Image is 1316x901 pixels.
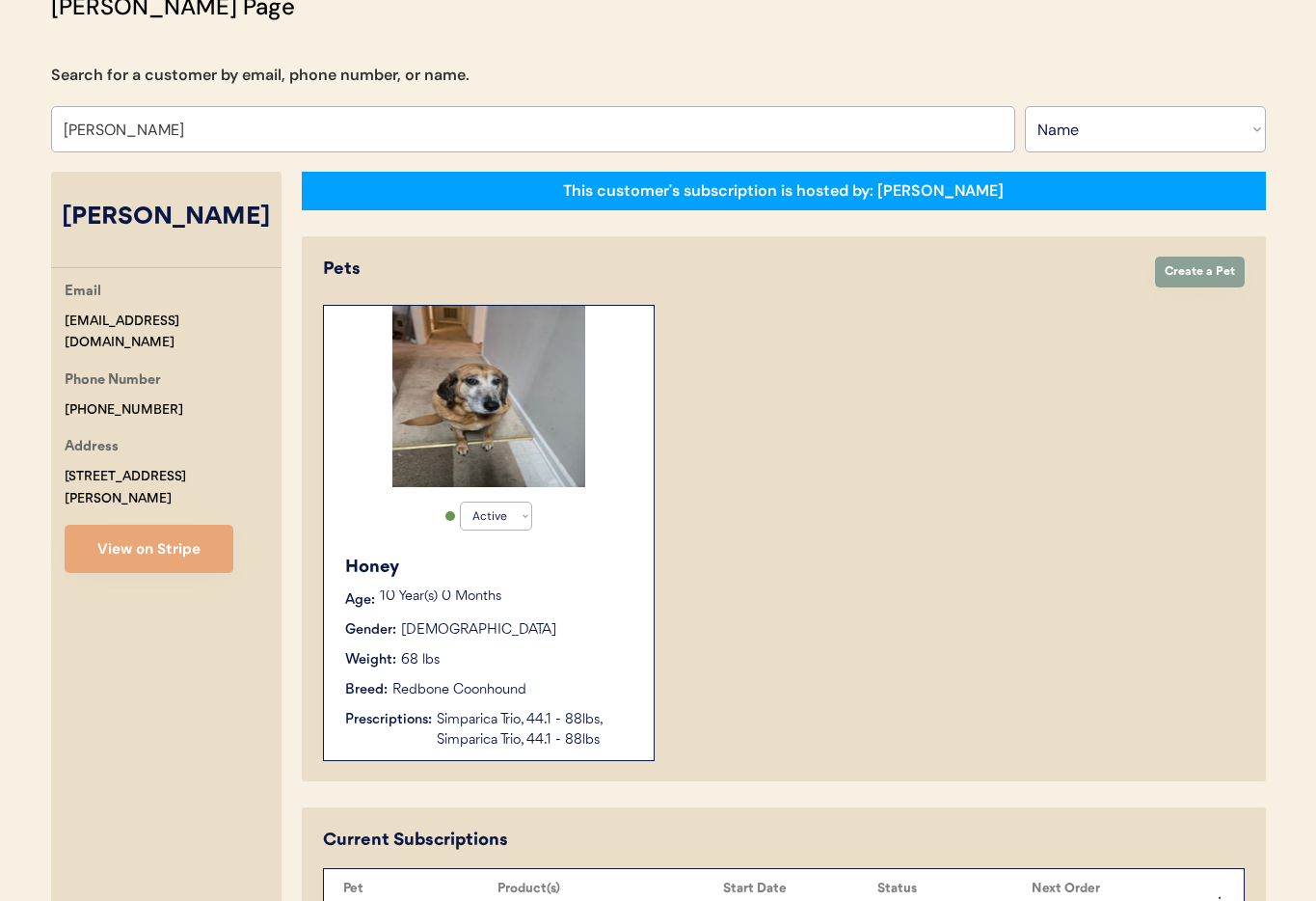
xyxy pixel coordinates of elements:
div: Start Date [723,881,868,896]
div: Age: [345,590,375,611]
button: View on Stripe [65,525,233,573]
div: [EMAIL_ADDRESS][DOMAIN_NAME] [65,311,282,355]
div: Next Order [1032,881,1176,896]
div: Phone Number [65,369,161,394]
div: Weight: [345,650,396,670]
div: Simparica Trio, 44.1 - 88lbs, Simparica Trio, 44.1 - 88lbs [437,710,634,751]
p: 10 Year(s) 0 Months [380,590,634,604]
div: [PERSON_NAME] [51,200,282,236]
div: Address [65,436,119,460]
div: This customer's subscription is hosted by: [PERSON_NAME] [563,180,1004,202]
input: Search by name [51,106,1015,152]
div: Breed: [345,680,388,700]
div: Current Subscriptions [323,828,508,854]
div: Pets [323,257,1136,283]
img: 1000004230.jpg [392,306,585,487]
div: Honey [345,555,634,581]
div: Status [877,881,1022,896]
div: Gender: [345,620,396,641]
div: Prescriptions: [345,710,432,730]
div: [PHONE_NUMBER] [65,399,183,422]
div: [DEMOGRAPHIC_DATA] [401,620,556,641]
div: Product(s) [497,881,713,896]
div: Pet [343,881,488,896]
div: 68 lbs [401,650,440,670]
div: Search for a customer by email, phone number, or name. [51,64,470,87]
div: Redbone Coonhound [392,680,526,700]
div: [STREET_ADDRESS][PERSON_NAME] [65,466,282,510]
div: Email [65,281,101,305]
button: Create a Pet [1155,257,1245,287]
